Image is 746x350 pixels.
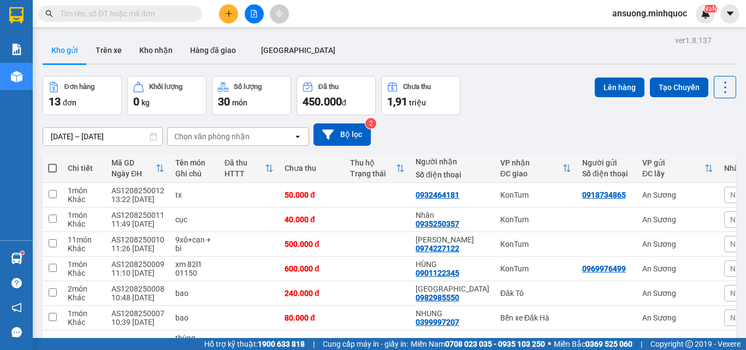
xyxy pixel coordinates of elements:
[642,158,704,167] div: VP gửi
[350,158,396,167] div: Thu hộ
[111,318,164,327] div: 10:39 [DATE]
[149,83,182,91] div: Khối lượng
[582,264,626,273] div: 0969976499
[68,211,100,220] div: 1 món
[318,83,339,91] div: Đã thu
[11,44,22,55] img: solution-icon
[68,164,100,173] div: Chi tiết
[87,37,131,63] button: Trên xe
[21,251,24,254] sup: 1
[595,78,644,97] button: Lên hàng
[111,211,164,220] div: AS1208250011
[11,71,22,82] img: warehouse-icon
[554,338,632,350] span: Miền Bắc
[111,293,164,302] div: 10:48 [DATE]
[127,76,206,115] button: Khối lượng0kg
[313,338,315,350] span: |
[675,34,712,46] div: ver 1.8.137
[642,240,713,248] div: An Sương
[642,264,713,273] div: An Sương
[175,215,214,224] div: cục
[245,4,264,23] button: file-add
[111,260,164,269] div: AS1208250009
[133,95,139,108] span: 0
[49,95,61,108] span: 13
[387,95,407,108] span: 1,91
[175,289,214,298] div: bao
[175,334,214,342] div: thùng
[403,83,431,91] div: Chưa thu
[270,4,289,23] button: aim
[68,293,100,302] div: Khác
[224,169,265,178] div: HTTT
[416,260,489,269] div: HÙNG
[68,220,100,228] div: Khác
[175,235,214,253] div: 9xô+can + bì
[11,253,22,264] img: warehouse-icon
[11,302,22,313] span: notification
[111,169,156,178] div: Ngày ĐH
[642,191,713,199] div: An Sương
[500,215,571,224] div: KonTum
[703,5,717,13] sup: NaN
[603,7,696,20] span: ansuong.minhquoc
[258,340,305,348] strong: 1900 633 818
[219,4,238,23] button: plus
[181,37,245,63] button: Hàng đã giao
[131,37,181,63] button: Kho nhận
[285,289,339,298] div: 240.000 đ
[9,7,23,23] img: logo-vxr
[285,264,339,273] div: 600.000 đ
[175,260,214,277] div: xm 82l1 01150
[642,289,713,298] div: An Sương
[416,170,489,179] div: Số điện thoại
[725,9,735,19] span: caret-down
[141,98,150,107] span: kg
[285,191,339,199] div: 50.000 đ
[250,10,258,17] span: file-add
[64,83,94,91] div: Đơn hàng
[60,8,189,20] input: Tìm tên, số ĐT hoặc mã đơn
[285,240,339,248] div: 500.000 đ
[381,76,460,115] button: Chưa thu1,91 triệu
[175,313,214,322] div: bao
[313,123,371,146] button: Bộ lọc
[174,131,250,142] div: Chọn văn phòng nhận
[111,269,164,277] div: 11:10 [DATE]
[261,46,335,55] span: [GEOGRAPHIC_DATA]
[582,169,631,178] div: Số điện thoại
[285,164,339,173] div: Chưa thu
[68,309,100,318] div: 1 món
[500,289,571,298] div: Đăk Tô
[275,10,283,17] span: aim
[548,342,551,346] span: ⚪️
[409,98,426,107] span: triệu
[500,264,571,273] div: KonTum
[111,186,164,195] div: AS1208250012
[68,186,100,195] div: 1 món
[416,309,489,318] div: NHUNG
[43,76,122,115] button: Đơn hàng13đơn
[212,76,291,115] button: Số lượng30món
[416,269,459,277] div: 0901122345
[416,211,489,220] div: Nhân
[365,118,376,129] sup: 2
[68,235,100,244] div: 11 món
[11,278,22,288] span: question-circle
[45,10,53,17] span: search
[63,98,76,107] span: đơn
[641,338,642,350] span: |
[416,293,459,302] div: 0982985550
[701,9,711,19] img: icon-new-feature
[225,10,233,17] span: plus
[303,95,342,108] span: 450.000
[68,195,100,204] div: Khác
[111,244,164,253] div: 11:26 [DATE]
[500,158,563,167] div: VP nhận
[43,37,87,63] button: Kho gửi
[68,260,100,269] div: 1 món
[68,338,100,347] div: 1 món
[285,313,339,322] div: 80.000 đ
[350,169,396,178] div: Trạng thái
[642,313,713,322] div: An Sương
